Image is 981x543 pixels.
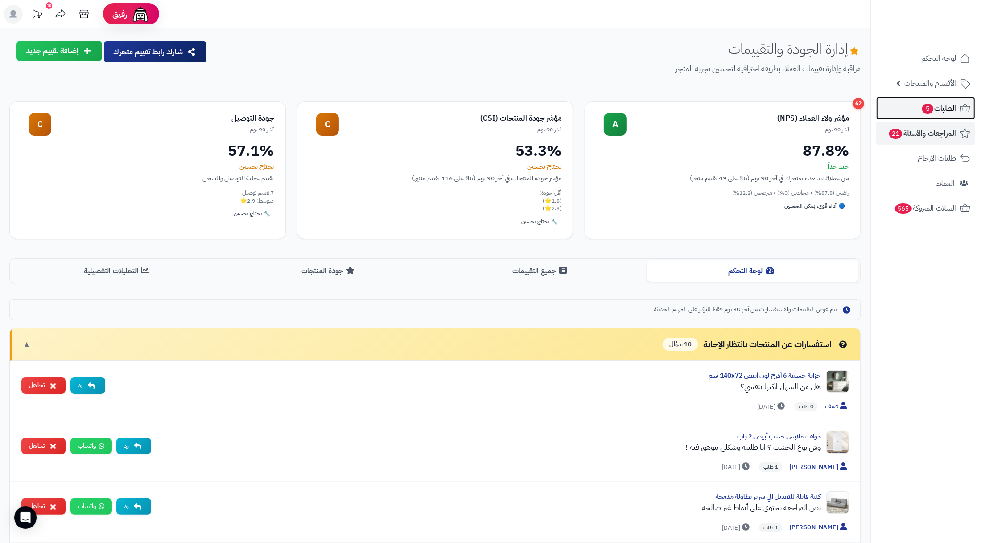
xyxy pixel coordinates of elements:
[435,260,647,282] button: جميع التقييمات
[21,498,66,515] button: تجاهل
[894,202,956,215] span: السلات المتروكة
[876,47,975,70] a: لوحة التحكم
[759,523,782,533] span: 1 طلب
[826,431,849,454] img: Product
[825,402,849,412] span: ضيف
[663,338,698,351] span: 10 سؤال
[918,152,956,165] span: طلبات الإرجاع
[876,197,975,219] a: السلات المتروكة565
[722,462,752,472] span: [DATE]
[826,491,849,514] img: Product
[51,126,274,134] div: آخر 90 يوم
[116,438,151,454] button: رد
[112,8,127,20] span: رفيق
[309,143,561,158] div: 53.3%
[116,498,151,515] button: رد
[21,143,274,158] div: 57.1%
[16,41,102,61] button: إضافة تقييم جديد
[21,189,274,205] div: 7 تقييم توصيل متوسط: 2.9⭐
[12,260,223,282] button: التحليلات التفصيلية
[895,203,912,214] span: 565
[654,305,837,314] span: يتم عرض التقييمات والاستفسارات من آخر 90 يوم فقط للتركيز على المهام الحديثة
[113,381,821,392] div: هل من السهل اركبها بنفسي؟
[853,98,864,109] div: 62
[21,162,274,171] div: يحتاج تحسين
[70,438,112,454] a: واتساب
[737,431,821,441] a: دولاب ملابس خشب أبيض 2 باب
[21,377,66,394] button: تجاهل
[922,104,933,114] span: 5
[663,338,849,351] div: استفسارات عن المنتجات بانتظار الإجابة
[23,339,31,350] span: ▼
[790,523,849,533] span: [PERSON_NAME]
[596,162,849,171] div: جيد جداً
[781,201,849,212] div: 🔵 أداء قوي، يمكن التحسين
[596,189,849,197] div: راضين (87.8%) • محايدين (0%) • منزعجين (12.2%)
[21,438,66,454] button: تجاهل
[728,41,861,57] h1: إدارة الجودة والتقييمات
[876,147,975,170] a: طلبات الإرجاع
[230,208,274,219] div: 🔧 يحتاج تحسين
[604,113,627,136] div: A
[223,260,435,282] button: جودة المنتجات
[888,127,956,140] span: المراجعات والأسئلة
[14,506,37,529] div: Open Intercom Messenger
[722,523,752,533] span: [DATE]
[339,126,561,134] div: آخر 90 يوم
[757,402,787,412] span: [DATE]
[309,173,561,183] div: مؤشر جودة المنتجات في آخر 90 يوم (بناءً على 116 تقييم منتج)
[936,177,955,190] span: العملاء
[921,102,956,115] span: الطلبات
[596,143,849,158] div: 87.8%
[709,371,821,381] a: خزانة خشبية 6 أدرج لون أبيض 140x72 سم
[826,370,849,393] img: Product
[21,173,274,183] div: تقييم عملية التوصيل والشحن
[596,173,849,183] div: من عملائك سعداء بمتجرك في آخر 90 يوم (بناءً على 49 تقييم متجر)
[904,77,956,90] span: الأقسام والمنتجات
[25,5,49,26] a: تحديثات المنصة
[876,97,975,120] a: الطلبات5
[29,113,51,136] div: C
[889,129,902,139] span: 21
[46,2,52,9] div: 10
[104,41,206,62] button: شارك رابط تقييم متجرك
[70,498,112,515] a: واتساب
[339,113,561,124] div: مؤشر جودة المنتجات (CSI)
[309,189,561,212] div: أقل جودة: (1.8⭐) (2.3⭐)
[759,462,782,472] span: 1 طلب
[921,52,956,65] span: لوحة التحكم
[795,402,817,412] span: 0 طلب
[876,172,975,195] a: العملاء
[131,5,150,24] img: ai-face.png
[627,126,849,134] div: آخر 90 يوم
[647,260,858,282] button: لوحة التحكم
[70,377,105,394] button: رد
[518,216,561,227] div: 🔧 يحتاج تحسين
[215,64,861,74] p: مراقبة وإدارة تقييمات العملاء بطريقة احترافية لتحسين تجربة المتجر
[309,162,561,171] div: يحتاج تحسين
[51,113,274,124] div: جودة التوصيل
[316,113,339,136] div: C
[159,502,821,513] div: نص المراجعة يحتوي على أنماط غير صالحة.
[159,442,821,453] div: وش نوع الخشب ؟ انا طلبته وشكلي بتوهق فيه !
[716,492,821,502] a: كنبة قابلة للتعديل الي سرير بطاولة مدمجة
[876,122,975,145] a: المراجعات والأسئلة21
[790,462,849,472] span: [PERSON_NAME]
[627,113,849,124] div: مؤشر ولاء العملاء (NPS)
